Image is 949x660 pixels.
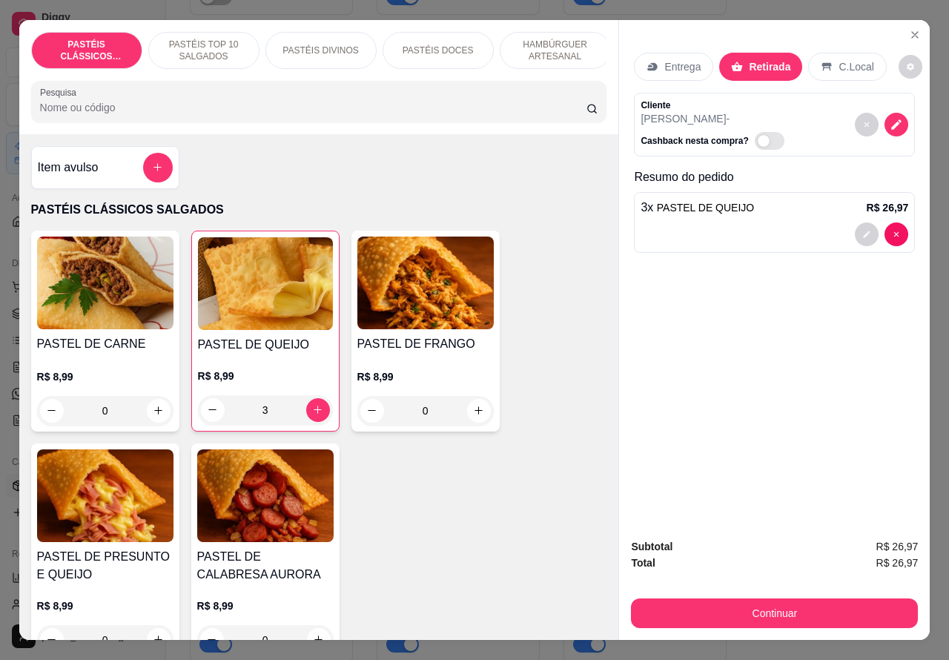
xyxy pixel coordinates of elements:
[161,39,247,62] p: PASTÉIS TOP 10 SALGADOS
[357,237,494,329] img: product-image
[40,399,64,423] button: decrease-product-quantity
[37,369,173,384] p: R$ 8,99
[197,598,334,613] p: R$ 8,99
[512,39,598,62] p: HAMBÚRGUER ARTESANAL
[147,399,171,423] button: increase-product-quantity
[147,628,171,652] button: increase-product-quantity
[198,369,333,383] p: R$ 8,99
[876,538,919,555] span: R$ 26,97
[884,113,908,136] button: decrease-product-quantity
[876,555,919,571] span: R$ 26,97
[200,628,224,652] button: decrease-product-quantity
[37,598,173,613] p: R$ 8,99
[357,369,494,384] p: R$ 8,99
[198,336,333,354] h4: PASTEL DE QUEIJO
[31,201,607,219] p: PASTÉIS CLÁSSICOS SALGADOS
[197,548,334,584] h4: PASTEL DE CALABRESA AURORA
[143,153,173,182] button: add-separate-item
[403,44,474,56] p: PASTÉIS DOCES
[38,159,99,176] h4: Item avulso
[657,202,754,214] span: PASTEL DE QUEIJO
[307,628,331,652] button: increase-product-quantity
[884,222,908,246] button: decrease-product-quantity
[749,59,790,74] p: Retirada
[197,449,334,542] img: product-image
[641,99,790,111] p: Cliente
[641,135,748,147] p: Cashback nesta compra?
[664,59,701,74] p: Entrega
[40,86,82,99] label: Pesquisa
[40,100,586,115] input: Pesquisa
[37,335,173,353] h4: PASTEL DE CARNE
[631,541,672,552] strong: Subtotal
[855,222,879,246] button: decrease-product-quantity
[467,399,491,423] button: increase-product-quantity
[201,398,225,422] button: decrease-product-quantity
[282,44,358,56] p: PASTÉIS DIVINOS
[903,23,927,47] button: Close
[634,168,915,186] p: Resumo do pedido
[37,449,173,542] img: product-image
[357,335,494,353] h4: PASTEL DE FRANGO
[867,200,909,215] p: R$ 26,97
[899,55,922,79] button: decrease-product-quantity
[40,628,64,652] button: decrease-product-quantity
[641,111,790,126] p: [PERSON_NAME] -
[44,39,130,62] p: PASTÉIS CLÁSSICOS SALGADOS
[306,398,330,422] button: increase-product-quantity
[37,548,173,584] h4: PASTEL DE PRESUNTO E QUEIJO
[37,237,173,329] img: product-image
[360,399,384,423] button: decrease-product-quantity
[755,132,790,150] label: Automatic updates
[631,557,655,569] strong: Total
[198,237,333,330] img: product-image
[839,59,873,74] p: C.Local
[641,199,754,217] p: 3 x
[855,113,879,136] button: decrease-product-quantity
[631,598,918,628] button: Continuar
